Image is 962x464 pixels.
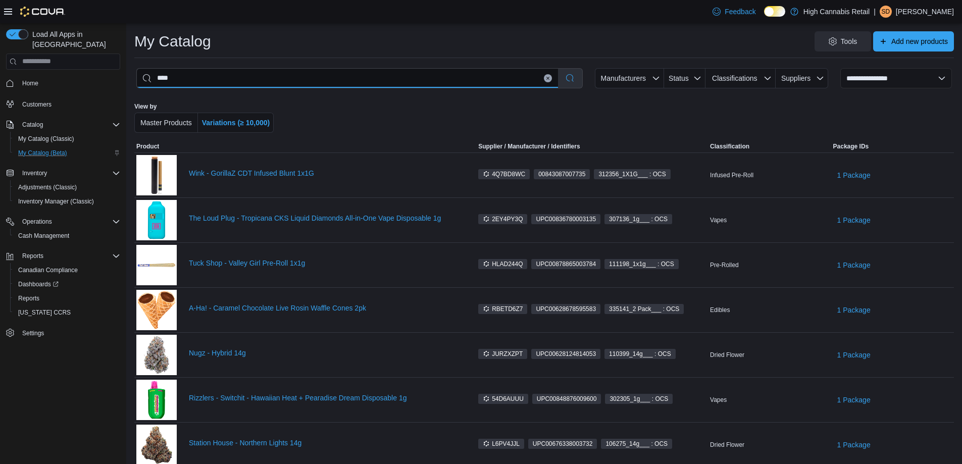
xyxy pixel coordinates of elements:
span: 1 Package [837,395,871,405]
button: Inventory Manager (Classic) [10,194,124,209]
div: Dried Flower [708,349,831,361]
span: 307136_1g___ : OCS [604,214,672,224]
span: Reports [14,292,120,304]
span: 1 Package [837,440,871,450]
span: Cash Management [18,232,69,240]
span: Operations [22,218,52,226]
span: Customers [22,100,52,109]
span: Dashboards [18,280,59,288]
span: HLAD244Q [478,259,527,269]
a: Settings [18,327,48,339]
span: JURZXZPT [483,349,523,358]
div: Supplier / Manufacturer / Identifiers [478,142,580,150]
span: Inventory [18,167,120,179]
button: 1 Package [833,255,875,275]
button: Clear input [544,74,552,82]
button: [US_STATE] CCRS [10,305,124,320]
span: UPC 00878865003784 [536,260,596,269]
input: Dark Mode [764,6,785,17]
span: Variations (≥ 10,000) [202,119,270,127]
span: 54D6AUUU [483,394,524,403]
span: 00843087007735 [538,170,585,179]
button: Settings [2,326,124,340]
a: Rizzlers - Switchit - Hawaiian Heat + Pearadise Dream Disposable 1g [189,394,460,402]
h1: My Catalog [134,31,211,51]
span: Dashboards [14,278,120,290]
button: 1 Package [833,435,875,455]
div: Vapes [708,394,831,406]
span: SD [882,6,890,18]
button: Catalog [2,118,124,132]
span: Reports [22,252,43,260]
p: | [874,6,876,18]
span: Load All Apps in [GEOGRAPHIC_DATA] [28,29,120,49]
div: Edibles [708,304,831,316]
span: 4Q7BD8WC [483,170,525,179]
button: 1 Package [833,300,875,320]
span: 335141_2 Pack___ : OCS [609,304,679,314]
span: Canadian Compliance [18,266,78,274]
span: 1 Package [837,170,871,180]
span: My Catalog (Beta) [14,147,120,159]
button: Adjustments (Classic) [10,180,124,194]
a: Inventory Manager (Classic) [14,195,98,208]
span: Home [22,79,38,87]
button: 1 Package [833,345,875,365]
p: High Cannabis Retail [803,6,870,18]
span: JURZXZPT [478,349,527,359]
span: RBETD6Z7 [483,304,523,314]
span: UPC 00628678595583 [536,304,596,314]
span: UPC 00628124814053 [536,349,596,358]
span: UPC00836780003135 [531,214,600,224]
span: HLAD244Q [483,260,523,269]
label: View by [134,102,157,111]
span: Inventory [22,169,47,177]
span: Add new products [891,36,948,46]
span: Package IDs [833,142,869,150]
span: [US_STATE] CCRS [18,308,71,317]
button: 1 Package [833,165,875,185]
button: Catalog [18,119,47,131]
span: Catalog [18,119,120,131]
span: 00843087007735 [534,169,590,179]
span: UPC 00836780003135 [536,215,596,224]
span: 110399_14g___ : OCS [604,349,676,359]
a: Customers [18,98,56,111]
a: Wink - GorillaZ CDT Infused Blunt 1x1G [189,169,460,177]
a: My Catalog (Beta) [14,147,71,159]
span: Operations [18,216,120,228]
a: Home [18,77,42,89]
a: Canadian Compliance [14,264,82,276]
span: 1 Package [837,260,871,270]
span: 2EY4PY3Q [478,214,527,224]
button: 1 Package [833,390,875,410]
span: 106275_14g___ : OCS [605,439,668,448]
a: Dashboards [14,278,63,290]
span: My Catalog (Classic) [18,135,74,143]
button: Manufacturers [595,68,664,88]
a: Station House - Northern Lights 14g [189,439,460,447]
span: Adjustments (Classic) [14,181,120,193]
span: Cash Management [14,230,120,242]
span: Washington CCRS [14,306,120,319]
div: Vapes [708,214,831,226]
span: UPC00676338003732 [528,439,597,449]
a: Reports [14,292,43,304]
span: Inventory Manager (Classic) [18,197,94,205]
a: My Catalog (Classic) [14,133,78,145]
button: Master Products [134,113,198,133]
button: Canadian Compliance [10,263,124,277]
button: Variations (≥ 10,000) [198,113,274,133]
a: Tuck Shop - Valley Girl Pre-Roll 1x1g [189,259,460,267]
span: Master Products [140,119,192,127]
span: 1 Package [837,350,871,360]
div: Dried Flower [708,439,831,451]
span: L6PV4JJL [478,439,524,449]
img: Wink - GorillaZ CDT Infused Blunt 1x1G [136,155,177,195]
button: Operations [18,216,56,228]
span: Classification [710,142,749,150]
span: UPC 00848876009600 [537,394,597,403]
span: 110399_14g___ : OCS [609,349,671,358]
span: 106275_14g___ : OCS [601,439,672,449]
